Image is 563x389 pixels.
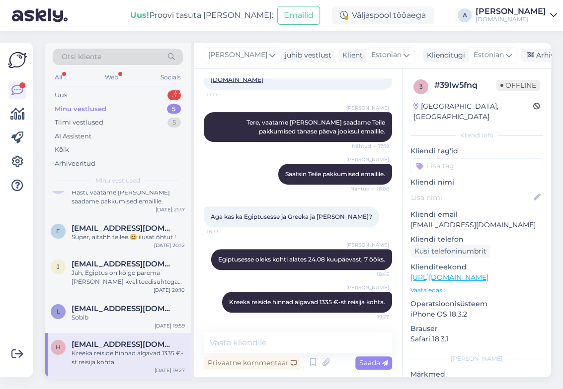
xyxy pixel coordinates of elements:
span: erikakant@gmail.com [72,224,175,233]
div: [PERSON_NAME] [410,354,543,363]
p: Operatsioonisüsteem [410,299,543,309]
span: Saada [359,358,388,367]
div: [DATE] 20:12 [154,242,185,249]
p: Kliendi nimi [410,177,543,188]
div: Privaatne kommentaar [204,356,301,370]
div: AI Assistent [55,131,91,141]
div: Arhiveeritud [55,159,95,169]
p: Klienditeekond [410,262,543,272]
div: Kliendi info [410,131,543,140]
span: Minu vestlused [95,176,140,185]
div: 5 [167,118,181,128]
div: Tiimi vestlused [55,118,103,128]
p: Safari 18.3.1 [410,334,543,344]
input: Lisa tag [410,158,543,173]
span: Saatsin Teile pakkumised emailile. [285,170,385,178]
div: Sobib [72,313,185,322]
div: Super, aitahh teilee 😊 ilusat öhtut ! [72,233,185,242]
span: l [57,308,60,315]
span: 18:33 [207,228,244,235]
span: Nähtud ✓ 17:19 [352,142,389,150]
span: h [56,343,61,351]
div: [DATE] 21:17 [156,206,185,213]
div: 3 [167,90,181,100]
span: 3 [419,83,423,90]
span: Egiptusesse oleks kohti alates 24.08 kuupäevast, 7 ööks. [218,256,385,263]
span: Otsi kliente [62,52,101,62]
div: Minu vestlused [55,104,106,114]
span: Aga kas ka Egiptusesse ja Greeka ja [PERSON_NAME]? [211,213,372,220]
span: Estonian [371,50,402,61]
div: Hästi, vaatame [PERSON_NAME] saadame pakkumised emailile. [72,188,185,206]
span: jheinaste@gmail.com [72,259,175,268]
div: Kõik [55,145,69,155]
span: Nähtud ✓ 18:08 [350,185,389,193]
div: All [53,71,64,84]
span: e [56,227,60,235]
p: Brauser [410,324,543,334]
div: A [458,8,472,22]
p: iPhone OS 18.3.2 [410,309,543,320]
img: Askly Logo [8,51,27,69]
div: [DATE] 20:10 [154,286,185,294]
div: [DATE] 19:27 [155,367,185,374]
div: Kreeka reiside hinnad algavad 1335 €-st reisija kohta. [72,349,185,367]
p: Kliendi tag'id [410,146,543,156]
span: Offline [496,80,540,91]
a: [URL][DOMAIN_NAME] [410,273,488,282]
span: 17:17 [207,91,244,98]
div: Väljaspool tööaega [332,6,434,24]
p: Kliendi email [410,209,543,220]
div: [DOMAIN_NAME] [476,15,546,23]
div: Socials [159,71,183,84]
div: Klient [338,50,363,61]
span: j [57,263,60,270]
span: [PERSON_NAME] [346,241,389,249]
p: Märkmed [410,369,543,380]
span: [PERSON_NAME] [346,104,389,112]
div: Küsi telefoninumbrit [410,245,490,258]
div: Uus [55,90,67,100]
span: [PERSON_NAME] [346,156,389,163]
span: 18:45 [352,270,389,278]
b: Uus! [130,10,149,20]
div: juhib vestlust [281,50,331,61]
p: Kliendi telefon [410,234,543,245]
div: [GEOGRAPHIC_DATA], [GEOGRAPHIC_DATA] [413,101,533,122]
span: hannabrit.rumm@gmail.com [72,340,175,349]
input: Lisa nimi [411,192,532,203]
div: 5 [167,104,181,114]
div: Web [103,71,120,84]
span: Kreeka reiside hinnad algavad 1335 €-st reisija kohta. [229,298,385,306]
p: [EMAIL_ADDRESS][DOMAIN_NAME] [410,220,543,230]
span: Tere, vaatame [PERSON_NAME] saadame Teile pakkumised tänase päeva jooksul emailile. [246,119,387,135]
p: Vaata edasi ... [410,286,543,295]
button: Emailid [277,6,320,25]
span: Estonian [474,50,504,61]
div: # 39lw5fnq [434,79,496,91]
a: [PERSON_NAME][DOMAIN_NAME] [476,7,557,23]
div: Jah, Egiptus on kõige parema [PERSON_NAME] kvaliteedisuhtega [PERSON_NAME] on ka kõige parema tas... [72,268,185,286]
span: [PERSON_NAME] [346,284,389,291]
div: Klienditugi [423,50,465,61]
span: 19:27 [352,313,389,321]
div: [PERSON_NAME] [476,7,546,15]
div: [DATE] 19:59 [155,322,185,329]
span: [PERSON_NAME] [208,50,267,61]
span: liibergstrom@gmail.com [72,304,175,313]
div: Proovi tasuta [PERSON_NAME]: [130,9,273,21]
